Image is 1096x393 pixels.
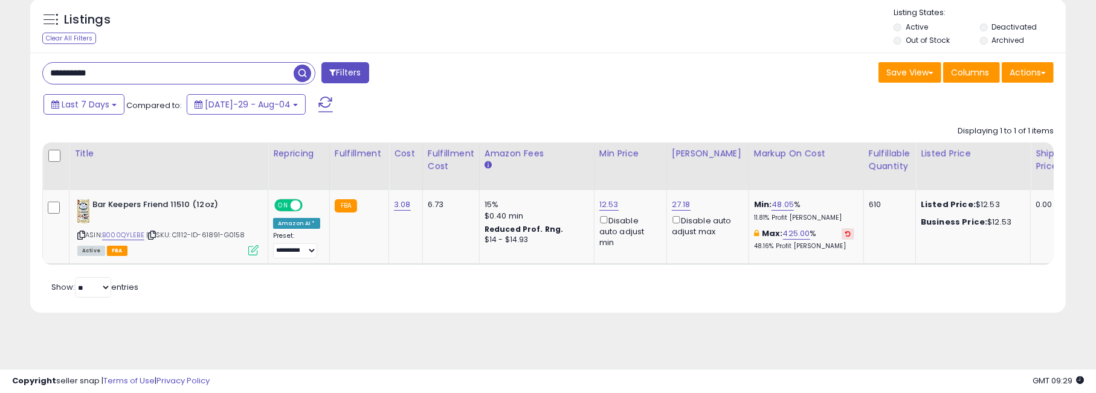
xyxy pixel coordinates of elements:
[44,94,124,115] button: Last 7 Days
[754,199,854,222] div: %
[394,199,411,211] a: 3.08
[599,199,619,211] a: 12.53
[1036,147,1060,173] div: Ship Price
[672,147,744,160] div: [PERSON_NAME]
[906,35,950,45] label: Out of Stock
[958,126,1054,137] div: Displaying 1 to 1 of 1 items
[906,22,928,32] label: Active
[1033,375,1084,386] span: 2025-08-12 09:29 GMT
[146,230,245,240] span: | SKU: C1112-ID-61891-G0158
[42,33,96,44] div: Clear All Filters
[772,199,794,211] a: 48.05
[485,224,564,234] b: Reduced Prof. Rng.
[103,375,155,386] a: Terms of Use
[92,199,239,214] b: Bar Keepers Friend 11510 (12oz)
[749,142,863,190] th: The percentage added to the cost of goods (COGS) that forms the calculator for Min & Max prices.
[754,228,854,251] div: %
[869,147,911,173] div: Fulfillable Quantity
[992,35,1025,45] label: Archived
[485,199,585,210] div: 15%
[12,375,210,387] div: seller snap | |
[156,375,210,386] a: Privacy Policy
[754,214,854,222] p: 11.81% Profit [PERSON_NAME]
[273,147,324,160] div: Repricing
[335,147,384,160] div: Fulfillment
[62,98,109,110] span: Last 7 Days
[754,242,854,251] p: 48.16% Profit [PERSON_NAME]
[894,7,1066,19] p: Listing States:
[599,214,657,249] div: Disable auto adjust min
[301,200,320,211] span: OFF
[869,199,906,210] div: 610
[77,246,105,256] span: All listings currently available for purchase on Amazon
[335,199,357,212] small: FBA
[64,11,111,28] h5: Listings
[951,66,989,78] span: Columns
[276,200,291,211] span: ON
[599,147,662,160] div: Min Price
[672,214,740,237] div: Disable auto adjust max
[485,160,492,171] small: Amazon Fees.
[1036,199,1056,210] div: 0.00
[126,100,182,111] span: Compared to:
[12,375,56,386] strong: Copyright
[51,281,138,293] span: Show: entries
[321,62,369,83] button: Filters
[762,228,783,239] b: Max:
[943,62,1000,83] button: Columns
[485,147,589,160] div: Amazon Fees
[107,246,127,256] span: FBA
[1002,62,1054,83] button: Actions
[273,232,320,259] div: Preset:
[485,235,585,245] div: $14 - $14.93
[921,199,976,210] b: Listed Price:
[102,230,144,240] a: B000QYLEBE
[992,22,1037,32] label: Deactivated
[921,217,1021,228] div: $12.53
[187,94,306,115] button: [DATE]-29 - Aug-04
[921,216,987,228] b: Business Price:
[754,199,772,210] b: Min:
[672,199,691,211] a: 27.18
[205,98,291,110] span: [DATE]-29 - Aug-04
[428,199,470,210] div: 6.73
[921,199,1021,210] div: $12.53
[485,211,585,222] div: $0.40 min
[273,218,320,229] div: Amazon AI *
[921,147,1025,160] div: Listed Price
[428,147,474,173] div: Fulfillment Cost
[77,199,89,223] img: 512R2t6q59L._SL40_.jpg
[74,147,263,160] div: Title
[394,147,417,160] div: Cost
[783,228,810,240] a: 425.00
[77,199,259,254] div: ASIN:
[754,147,859,160] div: Markup on Cost
[878,62,941,83] button: Save View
